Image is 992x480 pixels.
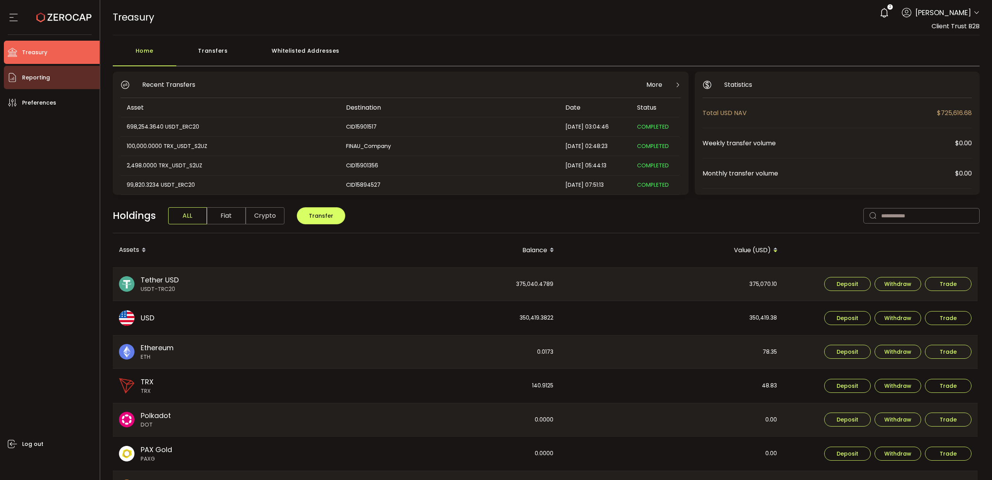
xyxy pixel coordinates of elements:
button: Trade [925,447,971,461]
div: [DATE] 05:44:13 [559,161,631,170]
span: Treasury [22,47,47,58]
div: CID15894527 [340,181,558,189]
span: TRX [141,387,153,395]
div: [DATE] 02:48:23 [559,142,631,151]
div: 0.0000 [337,437,560,471]
div: CID15901517 [340,122,558,131]
div: 78.35 [560,335,783,369]
div: CID15901356 [340,161,558,170]
span: $0.00 [955,169,972,178]
div: Value (USD) [560,244,784,257]
div: FINAU_Company [340,142,558,151]
div: [DATE] 07:51:13 [559,181,631,189]
span: Deposit [837,349,858,354]
button: Trade [925,311,971,325]
img: usd_portfolio.svg [119,310,134,326]
button: Withdraw [875,447,921,461]
span: PAXG [141,455,172,463]
button: Deposit [824,379,871,393]
span: Holdings [113,208,156,223]
span: COMPLETED [637,162,669,169]
span: COMPLETED [637,123,669,131]
button: Deposit [824,277,871,291]
span: COMPLETED [637,142,669,150]
button: Withdraw [875,345,921,359]
span: TRX [141,377,153,387]
div: 0.0173 [337,335,560,369]
span: Trade [940,281,957,287]
span: $0.00 [955,138,972,148]
div: 48.83 [560,369,783,403]
button: Withdraw [875,379,921,393]
span: Fiat [207,207,246,224]
span: Transfer [309,212,333,220]
div: 375,070.10 [560,268,783,301]
div: Balance [337,244,560,257]
div: Transfers [176,43,250,66]
img: usdt_portfolio.svg [119,276,134,292]
span: Ethereum [141,342,174,353]
div: 0.00 [560,403,783,437]
span: Deposit [837,315,858,321]
span: COMPLETED [637,181,669,189]
span: Preferences [22,97,56,108]
span: Polkadot [141,410,171,421]
button: Withdraw [875,311,921,325]
span: 2 [889,4,891,10]
img: trx_portfolio.png [119,378,134,394]
div: Home [113,43,176,66]
span: More [646,80,662,89]
span: Deposit [837,451,858,456]
span: Crypto [246,207,284,224]
div: Asset [121,103,340,112]
button: Deposit [824,345,871,359]
span: Trade [940,315,957,321]
div: 100,000.0000 TRX_USDT_S2UZ [121,142,339,151]
span: Reporting [22,72,50,83]
div: 350,419.3822 [337,301,560,335]
span: Withdraw [884,281,911,287]
button: Trade [925,413,971,427]
button: Trade [925,345,971,359]
span: Tether USD [141,275,179,285]
div: Date [559,103,631,112]
div: 0.0000 [337,403,560,437]
span: Client Trust B2B [932,22,980,31]
span: Log out [22,439,43,450]
img: paxg_portfolio.svg [119,446,134,461]
div: Whitelisted Addresses [250,43,362,66]
button: Withdraw [875,277,921,291]
iframe: Chat Widget [953,443,992,480]
span: Withdraw [884,315,911,321]
span: Treasury [113,10,154,24]
span: Withdraw [884,417,911,422]
span: Recent Transfers [142,80,195,89]
span: Trade [940,383,957,389]
span: Withdraw [884,349,911,354]
span: ETH [141,353,174,361]
button: Trade [925,277,971,291]
span: USDT-TRC20 [141,285,179,293]
span: Monthly transfer volume [703,169,955,178]
button: Deposit [824,413,871,427]
span: $725,616.68 [937,108,972,118]
span: Deposit [837,417,858,422]
span: Deposit [837,281,858,287]
span: Withdraw [884,451,911,456]
span: Withdraw [884,383,911,389]
img: dot_portfolio.svg [119,412,134,427]
button: Transfer [297,207,345,224]
div: 140.9125 [337,369,560,403]
span: Total USD NAV [703,108,937,118]
div: 99,820.3234 USDT_ERC20 [121,181,339,189]
div: 2,498.0000 TRX_USDT_S2UZ [121,161,339,170]
span: PAX Gold [141,444,172,455]
span: Deposit [837,383,858,389]
div: [DATE] 03:04:46 [559,122,631,131]
span: Weekly transfer volume [703,138,955,148]
span: DOT [141,421,171,429]
div: Destination [340,103,559,112]
div: 375,040.4789 [337,268,560,301]
span: ALL [168,207,207,224]
img: eth_portfolio.svg [119,344,134,360]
